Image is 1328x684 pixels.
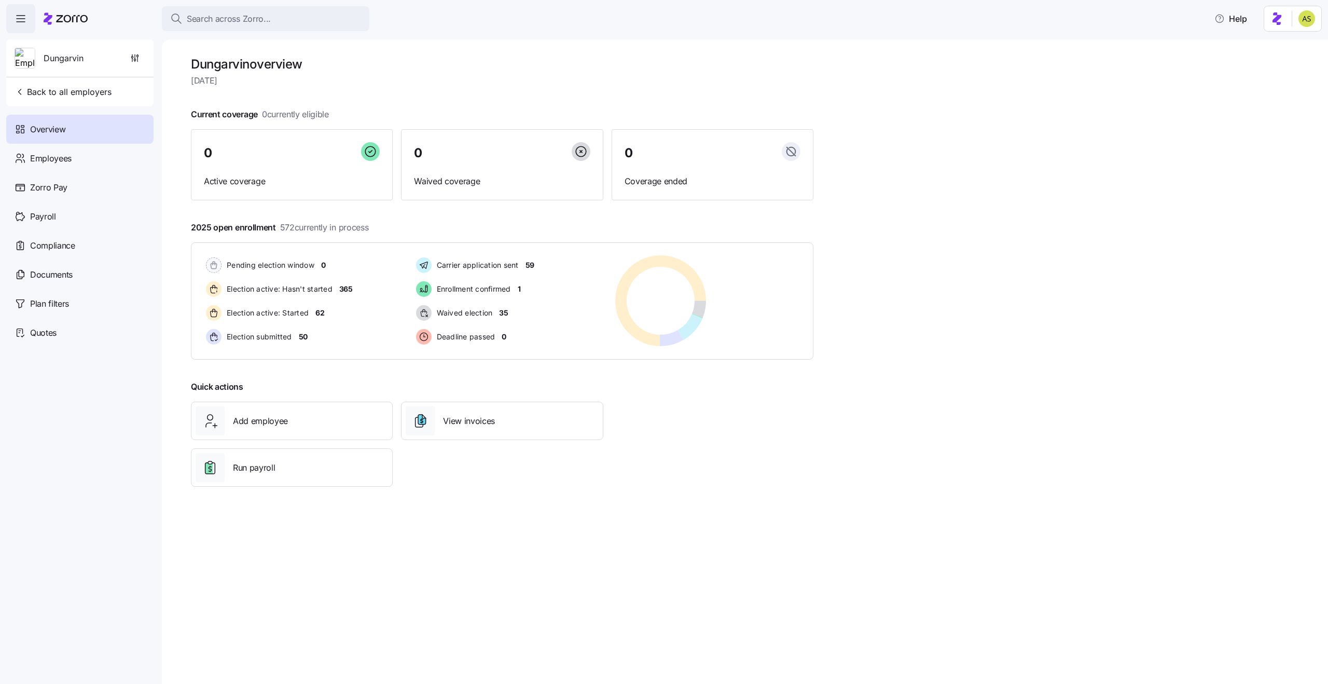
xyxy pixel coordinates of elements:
[6,202,154,231] a: Payroll
[1214,12,1247,25] span: Help
[30,123,65,136] span: Overview
[414,147,422,159] span: 0
[262,108,329,121] span: 0 currently eligible
[224,284,333,294] span: Election active: Hasn't started
[224,308,309,318] span: Election active: Started
[204,147,212,159] span: 0
[518,284,521,294] span: 1
[6,260,154,289] a: Documents
[10,81,116,102] button: Back to all employers
[15,48,35,69] img: Employer logo
[434,284,511,294] span: Enrollment confirmed
[30,297,69,310] span: Plan filters
[15,86,112,98] span: Back to all employers
[1298,10,1315,27] img: 2a591ca43c48773f1b6ab43d7a2c8ce9
[162,6,369,31] button: Search across Zorro...
[315,308,324,318] span: 62
[6,318,154,347] a: Quotes
[224,332,292,342] span: Election submitted
[414,175,590,188] span: Waived coverage
[187,12,271,25] span: Search across Zorro...
[30,152,72,165] span: Employees
[191,74,813,87] span: [DATE]
[502,332,506,342] span: 0
[44,52,84,65] span: Dungarvin
[6,289,154,318] a: Plan filters
[30,326,57,339] span: Quotes
[6,144,154,173] a: Employees
[224,260,314,270] span: Pending election window
[525,260,534,270] span: 59
[1206,8,1255,29] button: Help
[204,175,380,188] span: Active coverage
[6,115,154,144] a: Overview
[233,461,275,474] span: Run payroll
[434,308,493,318] span: Waived election
[191,108,329,121] span: Current coverage
[443,415,495,428] span: View invoices
[30,239,75,252] span: Compliance
[299,332,308,342] span: 50
[233,415,288,428] span: Add employee
[191,221,368,234] span: 2025 open enrollment
[30,210,56,223] span: Payroll
[280,221,369,234] span: 572 currently in process
[6,173,154,202] a: Zorro Pay
[191,380,243,393] span: Quick actions
[30,181,67,194] span: Zorro Pay
[434,332,495,342] span: Deadline passed
[6,231,154,260] a: Compliance
[625,147,633,159] span: 0
[191,56,813,72] h1: Dungarvin overview
[339,284,353,294] span: 365
[625,175,800,188] span: Coverage ended
[30,268,73,281] span: Documents
[499,308,508,318] span: 35
[321,260,326,270] span: 0
[434,260,519,270] span: Carrier application sent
